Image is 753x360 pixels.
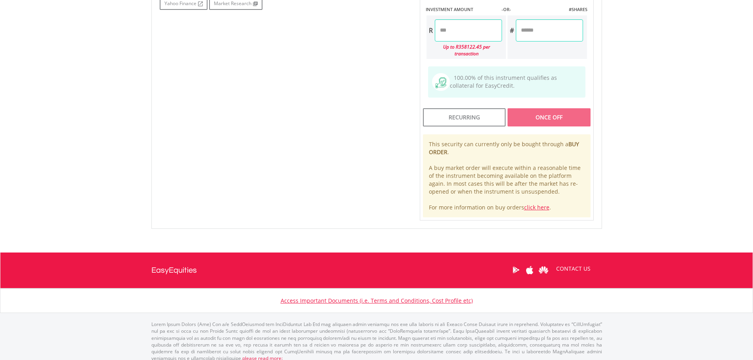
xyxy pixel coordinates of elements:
[508,108,590,126] div: Once Off
[450,74,557,89] span: 100.00% of this instrument qualifies as collateral for EasyCredit.
[151,253,197,288] a: EasyEquities
[427,41,502,59] div: Up to R358122.45 per transaction
[426,6,473,13] label: INVESTMENT AMOUNT
[423,134,591,217] div: This security can currently only be bought through a . A buy market order will execute within a r...
[524,204,549,211] a: click here
[423,108,506,126] div: Recurring
[436,77,446,88] img: collateral-qualifying-green.svg
[429,140,579,156] b: BUY ORDER
[281,297,473,304] a: Access Important Documents (i.e. Terms and Conditions, Cost Profile etc)
[508,19,516,41] div: #
[537,258,551,282] a: Huawei
[523,258,537,282] a: Apple
[551,258,596,280] a: CONTACT US
[509,258,523,282] a: Google Play
[427,19,435,41] div: R
[569,6,587,13] label: #SHARES
[502,6,511,13] label: -OR-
